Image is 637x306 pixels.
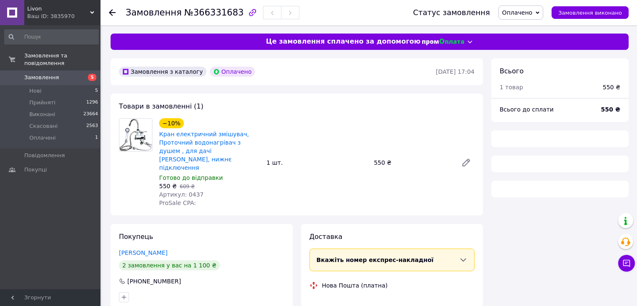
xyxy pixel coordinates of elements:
[159,183,177,189] span: 550 ₴
[552,6,629,19] button: Замовлення виконано
[317,257,434,263] span: Вкажіть номер експрес-накладної
[558,10,622,16] span: Замовлення виконано
[126,277,182,285] div: [PHONE_NUMBER]
[29,111,55,118] span: Виконані
[95,134,98,142] span: 1
[119,67,206,77] div: Замовлення з каталогу
[502,9,532,16] span: Оплачено
[159,200,196,206] span: ProSale CPA:
[24,52,101,67] span: Замовлення та повідомлення
[458,154,475,171] a: Редагувати
[601,106,620,113] b: 550 ₴
[119,233,153,241] span: Покупець
[24,166,47,174] span: Покупці
[29,134,56,142] span: Оплачені
[95,87,98,95] span: 5
[159,131,249,171] a: Кран електричний змішувач, Проточний водонагрівач з душем , для дачі [PERSON_NAME], нижнє підключ...
[88,74,96,81] span: 5
[86,99,98,106] span: 1296
[83,111,98,118] span: 23664
[320,281,390,290] div: Нова Пошта (платна)
[119,260,220,270] div: 2 замовлення у вас на 1 100 ₴
[159,174,223,181] span: Готово до відправки
[500,84,523,91] span: 1 товар
[266,37,420,47] span: Це замовлення сплачено за допомогою
[371,157,454,169] div: 550 ₴
[210,67,255,77] div: Оплачено
[4,29,99,44] input: Пошук
[500,67,524,75] span: Всього
[29,87,41,95] span: Нові
[159,118,184,128] div: −10%
[618,255,635,272] button: Чат з покупцем
[109,8,116,17] div: Повернутися назад
[119,119,152,151] img: Кран електричний змішувач, Проточний водонагрівач з душем , для дачі Бойлер, нижнє підключення
[603,83,620,91] div: 550 ₴
[309,233,343,241] span: Доставка
[180,184,195,189] span: 609 ₴
[24,152,65,159] span: Повідомлення
[27,13,101,20] div: Ваш ID: 3835970
[29,122,58,130] span: Скасовані
[27,5,90,13] span: Livon
[413,8,490,17] div: Статус замовлення
[263,157,370,169] div: 1 шт.
[119,102,204,110] span: Товари в замовленні (1)
[436,68,475,75] time: [DATE] 17:04
[29,99,55,106] span: Прийняті
[184,8,244,18] span: №366331683
[24,74,59,81] span: Замовлення
[159,191,204,198] span: Артикул: 0437
[119,249,168,256] a: [PERSON_NAME]
[126,8,182,18] span: Замовлення
[500,106,554,113] span: Всього до сплати
[86,122,98,130] span: 2563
